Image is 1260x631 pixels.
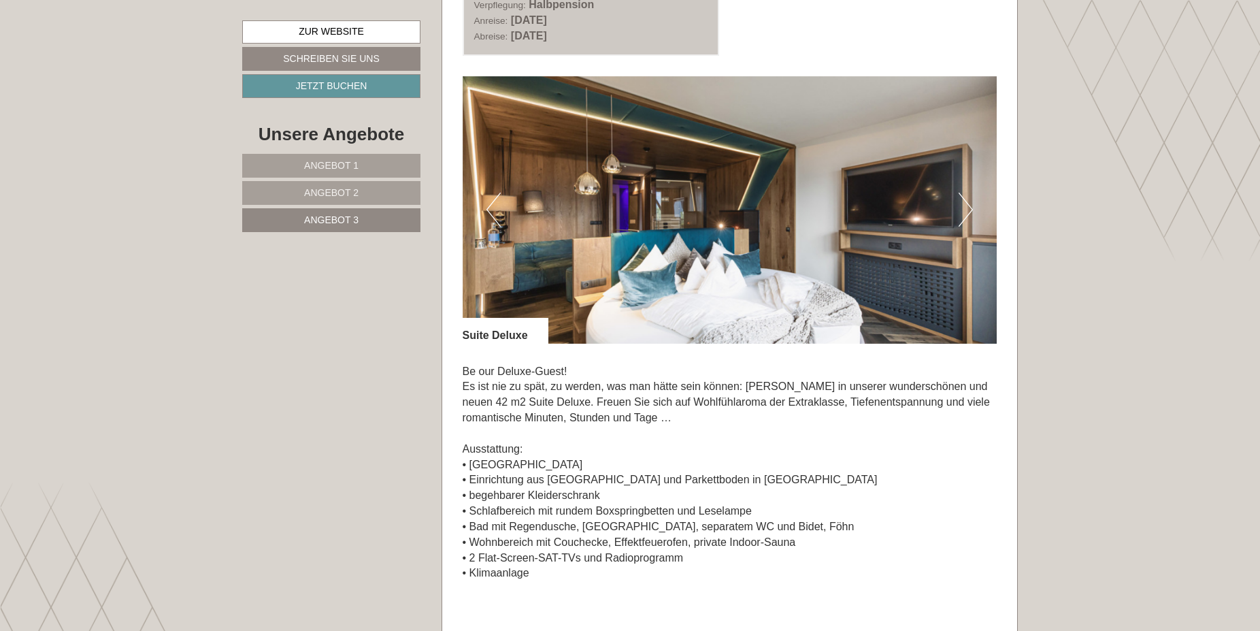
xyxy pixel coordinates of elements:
[463,76,997,344] img: image
[242,74,420,98] a: Jetzt buchen
[463,318,548,344] div: Suite Deluxe
[511,14,547,26] b: [DATE]
[304,214,359,225] span: Angebot 3
[304,160,359,171] span: Angebot 1
[959,193,973,227] button: Next
[474,16,508,26] small: Anreise:
[304,187,359,198] span: Angebot 2
[242,20,420,44] a: Zur Website
[474,31,508,42] small: Abreise:
[242,47,420,71] a: Schreiben Sie uns
[486,193,501,227] button: Previous
[242,122,420,147] div: Unsere Angebote
[511,30,547,42] b: [DATE]
[463,364,997,582] p: Be our Deluxe-Guest! Es ist nie zu spät, zu werden, was man hätte sein können: [PERSON_NAME] in u...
